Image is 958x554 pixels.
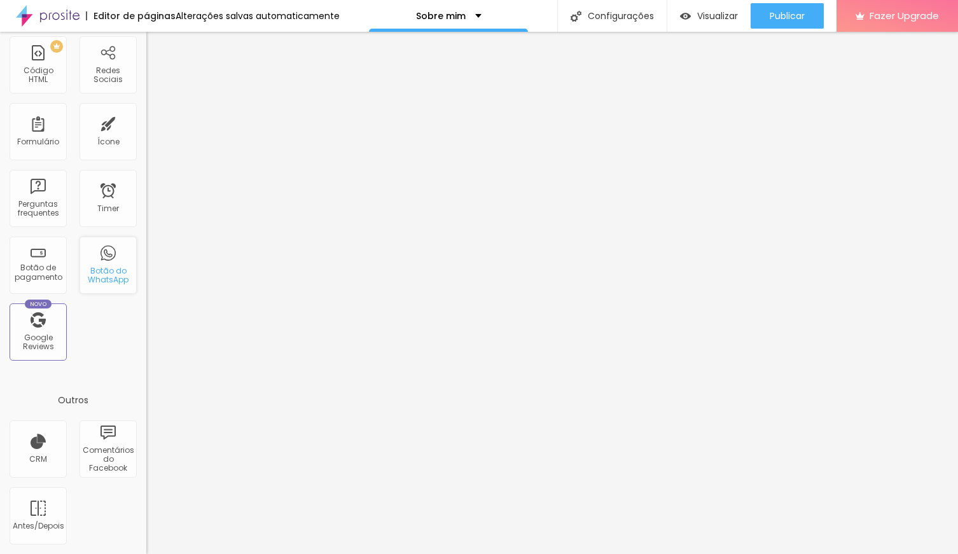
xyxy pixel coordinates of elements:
button: Publicar [751,3,824,29]
button: Visualizar [667,3,751,29]
div: Timer [97,204,119,213]
div: Redes Sociais [83,66,133,85]
div: Comentários do Facebook [83,446,133,473]
div: Botão de pagamento [13,263,63,282]
div: CRM [29,455,47,464]
img: view-1.svg [680,11,691,22]
div: Antes/Depois [13,522,63,530]
div: Perguntas frequentes [13,200,63,218]
span: Visualizar [697,11,738,21]
img: Icone [571,11,581,22]
div: Formulário [17,137,59,146]
span: Fazer Upgrade [870,10,939,21]
div: Novo [25,300,52,308]
div: Ícone [97,137,120,146]
iframe: Editor [146,32,958,554]
div: Código HTML [13,66,63,85]
div: Botão do WhatsApp [83,267,133,285]
div: Editor de páginas [86,11,176,20]
span: Publicar [770,11,805,21]
div: Google Reviews [13,333,63,352]
p: Sobre mim [416,11,466,20]
div: Alterações salvas automaticamente [176,11,340,20]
